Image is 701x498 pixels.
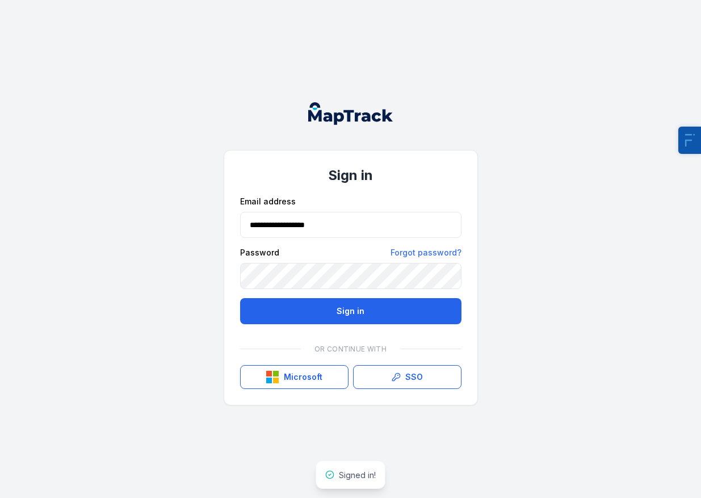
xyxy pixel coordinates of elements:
label: Password [240,247,279,258]
button: Microsoft [240,365,349,389]
label: Email address [240,196,296,207]
a: SSO [353,365,461,389]
h1: Sign in [240,166,461,185]
nav: Global [290,102,412,125]
span: Signed in! [339,470,376,480]
a: Forgot password? [391,247,461,258]
button: Sign in [240,298,461,324]
div: Or continue with [240,338,461,361]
